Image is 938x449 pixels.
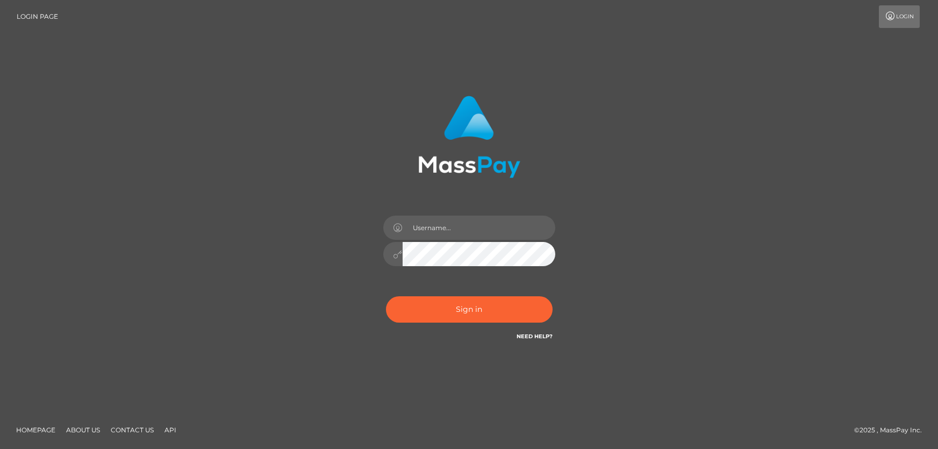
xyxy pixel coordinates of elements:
a: Login [879,5,920,28]
a: API [160,422,181,438]
div: © 2025 , MassPay Inc. [854,424,930,436]
img: MassPay Login [418,96,520,178]
a: Login Page [17,5,58,28]
button: Sign in [386,296,553,323]
a: Contact Us [106,422,158,438]
a: About Us [62,422,104,438]
a: Homepage [12,422,60,438]
input: Username... [403,216,555,240]
a: Need Help? [517,333,553,340]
